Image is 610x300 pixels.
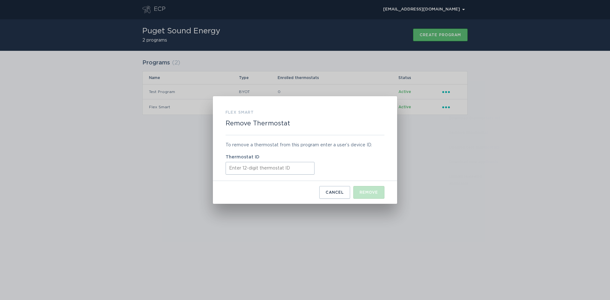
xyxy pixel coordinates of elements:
[353,186,384,199] button: Remove
[226,142,384,149] div: To remove a thermostat from this program enter a user’s device ID.
[319,186,350,199] button: Cancel
[226,120,290,127] h2: Remove Thermostat
[226,109,254,116] h3: Flex Smart
[226,162,315,175] input: Thermostat ID
[360,190,378,194] div: Remove
[326,190,344,194] div: Cancel
[226,155,384,159] label: Thermostat ID
[213,96,397,204] div: Remove Thermostat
